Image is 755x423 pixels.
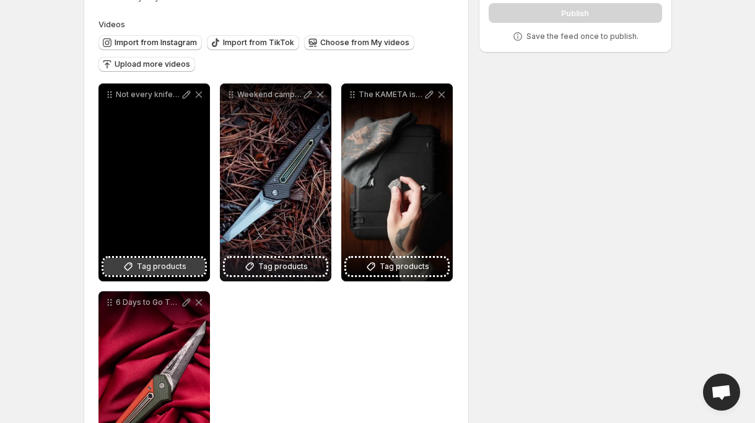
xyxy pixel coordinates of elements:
span: Tag products [380,260,429,273]
div: Open chat [703,374,740,411]
div: The KAMETA is live on Kickstarter The Kameta by pichi_design_canada combines incredibly unique de... [341,83,453,281]
span: Videos [98,19,125,29]
button: Import from TikTok [207,35,299,50]
button: Choose from My videos [304,35,414,50]
button: Tag products [225,258,326,275]
button: Tag products [103,258,205,275]
span: Upload more videos [115,59,190,69]
button: Upload more videos [98,57,195,72]
span: Tag products [258,260,308,273]
p: Weekend camping vibes Kameta for prep G9 for the dirty work X2S on standby Good tools no stress [237,90,302,100]
span: Choose from My videos [320,38,409,48]
span: Import from Instagram [115,38,197,48]
button: Tag products [346,258,448,275]
div: Weekend camping vibes Kameta for prep G9 for the dirty work X2S on standby Good tools no stressTa... [220,83,331,281]
p: Save the feed once to publish. [526,32,639,41]
p: Not every knife ages well The G9 Brass earns its patina with every cut every carry No polish no f... [116,90,180,100]
button: Import from Instagram [98,35,202,50]
p: 6 Days to Go The wait is almost over Something big is comingprecision innovation and a design lik... [116,297,180,307]
p: The KAMETA is live on Kickstarter The Kameta by pichi_design_canada combines incredibly unique de... [359,90,423,100]
span: Import from TikTok [223,38,294,48]
span: Tag products [137,260,186,273]
div: Not every knife ages well The G9 Brass earns its patina with every cut every carry No polish no f... [98,83,210,281]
